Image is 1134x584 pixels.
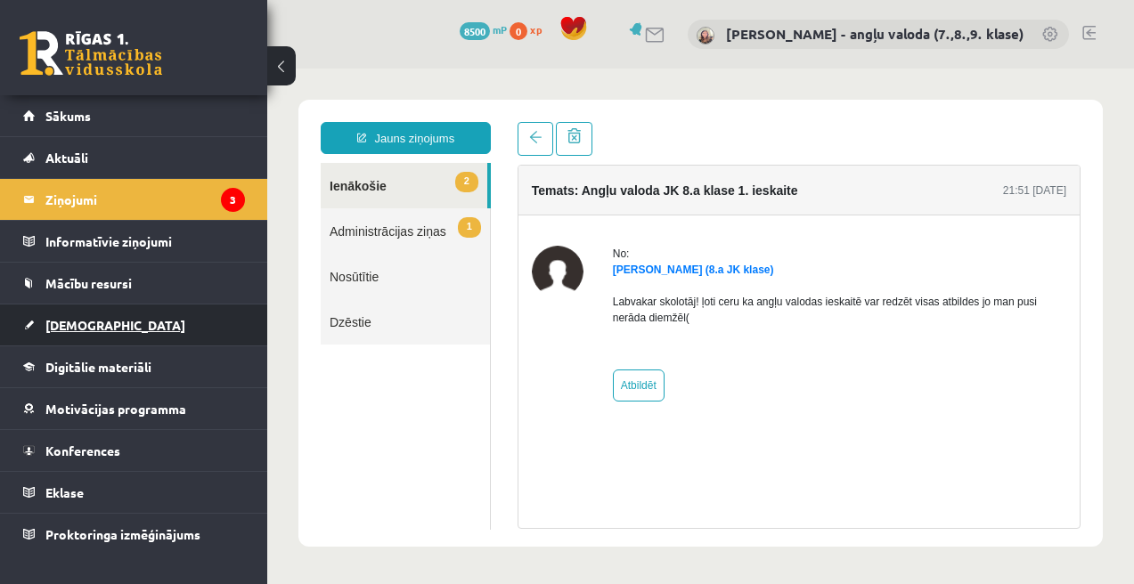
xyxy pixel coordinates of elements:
a: [DEMOGRAPHIC_DATA] [23,304,245,345]
img: Anastasija Jūlija Karjakina [265,177,316,229]
h4: Temats: Angļu valoda JK 8.a klase 1. ieskaite [265,115,531,129]
span: Aktuāli [45,150,88,166]
a: Konferences [23,430,245,471]
a: [PERSON_NAME] - angļu valoda (7.,8.,9. klase) [726,25,1024,43]
p: Labvakar skolotāj! ļoti ceru ka angļu valodas ieskaitē var redzēt visas atbildes jo man pusi nerā... [346,225,799,257]
a: Nosūtītie [53,185,223,231]
i: 3 [221,188,245,212]
div: No: [346,177,799,193]
span: mP [493,22,507,36]
span: 2 [188,103,211,124]
a: 1Administrācijas ziņas [53,140,223,185]
div: 21:51 [DATE] [736,114,799,130]
a: Atbildēt [346,301,397,333]
a: Rīgas 1. Tālmācības vidusskola [20,31,162,76]
span: Konferences [45,442,120,458]
a: Ziņojumi3 [23,179,245,220]
span: Digitālie materiāli [45,359,151,375]
legend: Ziņojumi [45,179,245,220]
span: Proktoringa izmēģinājums [45,526,200,542]
a: Informatīvie ziņojumi [23,221,245,262]
span: Eklase [45,484,84,500]
a: Eklase [23,472,245,513]
span: 1 [191,149,214,169]
span: Sākums [45,108,91,124]
legend: Informatīvie ziņojumi [45,221,245,262]
span: Mācību resursi [45,275,132,291]
a: 0 xp [510,22,551,36]
a: 2Ienākošie [53,94,220,140]
span: xp [530,22,542,36]
span: 0 [510,22,527,40]
a: Jauns ziņojums [53,53,224,85]
a: Aktuāli [23,137,245,178]
span: Motivācijas programma [45,401,186,417]
a: [PERSON_NAME] (8.a JK klase) [346,195,507,207]
a: Motivācijas programma [23,388,245,429]
a: Proktoringa izmēģinājums [23,514,245,555]
a: 8500 mP [460,22,507,36]
a: Digitālie materiāli [23,346,245,387]
a: Dzēstie [53,231,223,276]
span: 8500 [460,22,490,40]
a: Mācību resursi [23,263,245,304]
img: Laila Priedīte-Dimiņa - angļu valoda (7.,8.,9. klase) [697,27,714,45]
a: Sākums [23,95,245,136]
span: [DEMOGRAPHIC_DATA] [45,317,185,333]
